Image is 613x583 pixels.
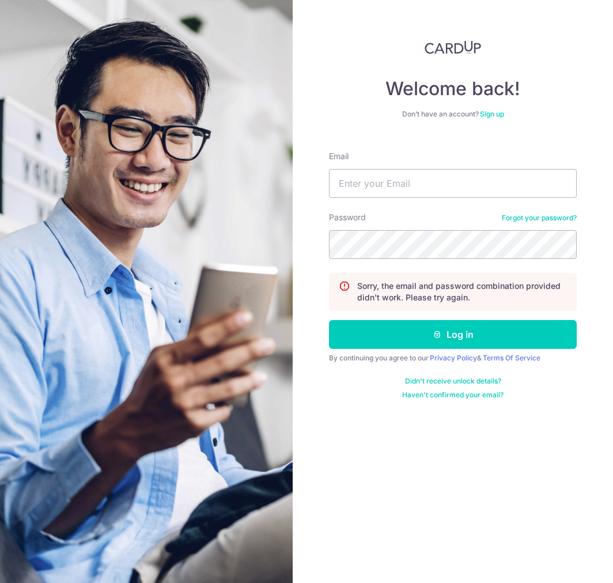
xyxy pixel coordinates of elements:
label: Password [329,212,366,223]
p: Sorry, the email and password combination provided didn't work. Please try again. [357,280,567,303]
a: Privacy Policy [430,353,477,362]
a: Sign up [480,110,504,118]
label: Email [329,151,349,162]
div: Don’t have an account? [329,110,577,119]
img: CardUp Logo [425,40,481,54]
div: By continuing you agree to our & [329,353,577,363]
a: Haven't confirmed your email? [402,390,504,400]
a: Didn't receive unlock details? [405,377,501,386]
button: Log in [329,320,577,349]
a: Terms Of Service [483,353,540,362]
a: Forgot your password? [502,213,577,223]
input: Enter your Email [329,169,577,198]
h4: Welcome back! [329,77,577,100]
